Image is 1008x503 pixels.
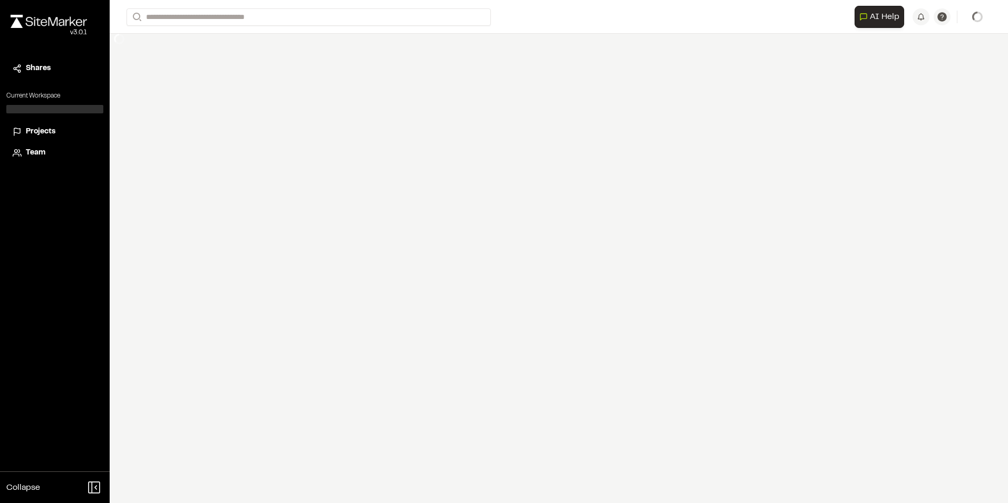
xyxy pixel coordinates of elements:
[6,91,103,101] p: Current Workspace
[13,63,97,74] a: Shares
[26,63,51,74] span: Shares
[26,147,45,159] span: Team
[855,6,908,28] div: Open AI Assistant
[26,126,55,138] span: Projects
[11,15,87,28] img: rebrand.png
[870,11,899,23] span: AI Help
[11,28,87,37] div: Oh geez...please don't...
[855,6,904,28] button: Open AI Assistant
[13,147,97,159] a: Team
[13,126,97,138] a: Projects
[6,481,40,494] span: Collapse
[127,8,146,26] button: Search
